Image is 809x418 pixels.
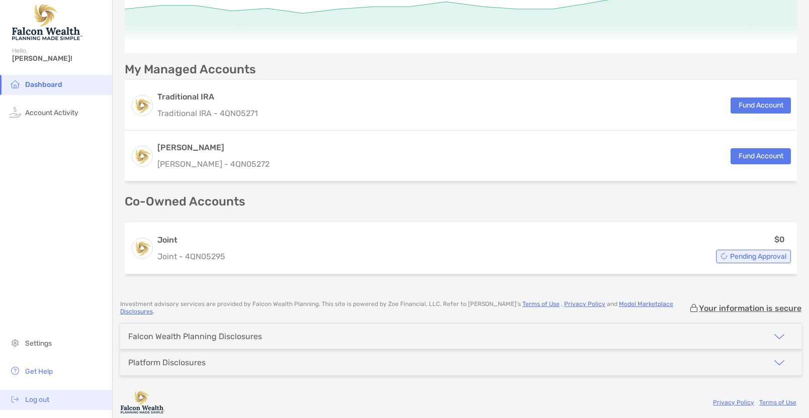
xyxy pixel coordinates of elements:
p: Traditional IRA - 4QN05271 [157,107,258,120]
h3: [PERSON_NAME] [157,142,269,154]
img: company logo [120,391,165,413]
img: Account Status icon [721,253,728,260]
a: Terms of Use [759,399,796,406]
img: logo account [132,146,152,166]
img: logo account [132,95,152,116]
p: Investment advisory services are provided by Falcon Wealth Planning . This site is powered by Zoe... [120,300,689,316]
img: get-help icon [9,365,21,377]
p: Joint - 4QN05295 [157,250,225,263]
img: logo account [132,238,152,258]
div: Falcon Wealth Planning Disclosures [128,332,262,341]
p: My Managed Accounts [125,63,256,76]
p: Co-Owned Accounts [125,195,797,208]
img: icon arrow [773,357,785,369]
img: settings icon [9,337,21,349]
a: Privacy Policy [564,300,605,307]
img: Falcon Wealth Planning Logo [12,4,82,40]
h3: Traditional IRA [157,91,258,103]
span: Account Activity [25,109,78,117]
a: Terms of Use [522,300,560,307]
div: Platform Disclosures [128,358,206,367]
a: Privacy Policy [713,399,754,406]
span: Dashboard [25,80,62,89]
p: Your information is secure [699,303,801,313]
img: logout icon [9,393,21,405]
p: $0 [774,233,785,246]
span: Settings [25,339,52,348]
span: [PERSON_NAME]! [12,54,106,63]
button: Fund Account [731,97,791,114]
button: Fund Account [731,148,791,164]
span: Pending Approval [730,254,786,259]
img: activity icon [9,106,21,118]
img: household icon [9,78,21,90]
p: [PERSON_NAME] - 4QN05272 [157,158,269,170]
span: Log out [25,395,49,404]
span: Get Help [25,367,53,376]
img: icon arrow [773,331,785,343]
h3: Joint [157,234,225,246]
a: Model Marketplace Disclosures [120,300,673,315]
